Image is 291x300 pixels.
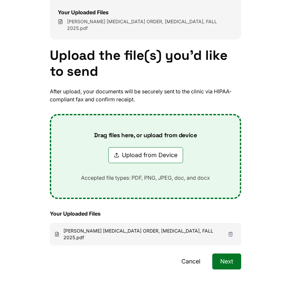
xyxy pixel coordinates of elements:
[67,18,233,32] span: Miller MRI ORDER, HUMERUS, FALL 2025.pdf
[70,174,221,182] p: Accepted file types: PDF, PNG, JPEG, doc, and docx
[50,48,241,79] h1: Upload the file(s) you'd like to send
[58,8,233,16] h3: Your Uploaded Files
[50,87,241,103] p: After upload, your documents will be securely sent to the clinic via HIPAA-compliant fax and conf...
[83,131,207,139] p: Drag files here, or upload from device
[108,147,183,163] button: Upload from Device
[173,253,208,269] button: Cancel
[63,228,225,241] span: [PERSON_NAME] [MEDICAL_DATA] ORDER, [MEDICAL_DATA], FALL 2025.pdf
[50,210,241,218] h3: Your Uploaded Files
[212,253,241,269] button: Next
